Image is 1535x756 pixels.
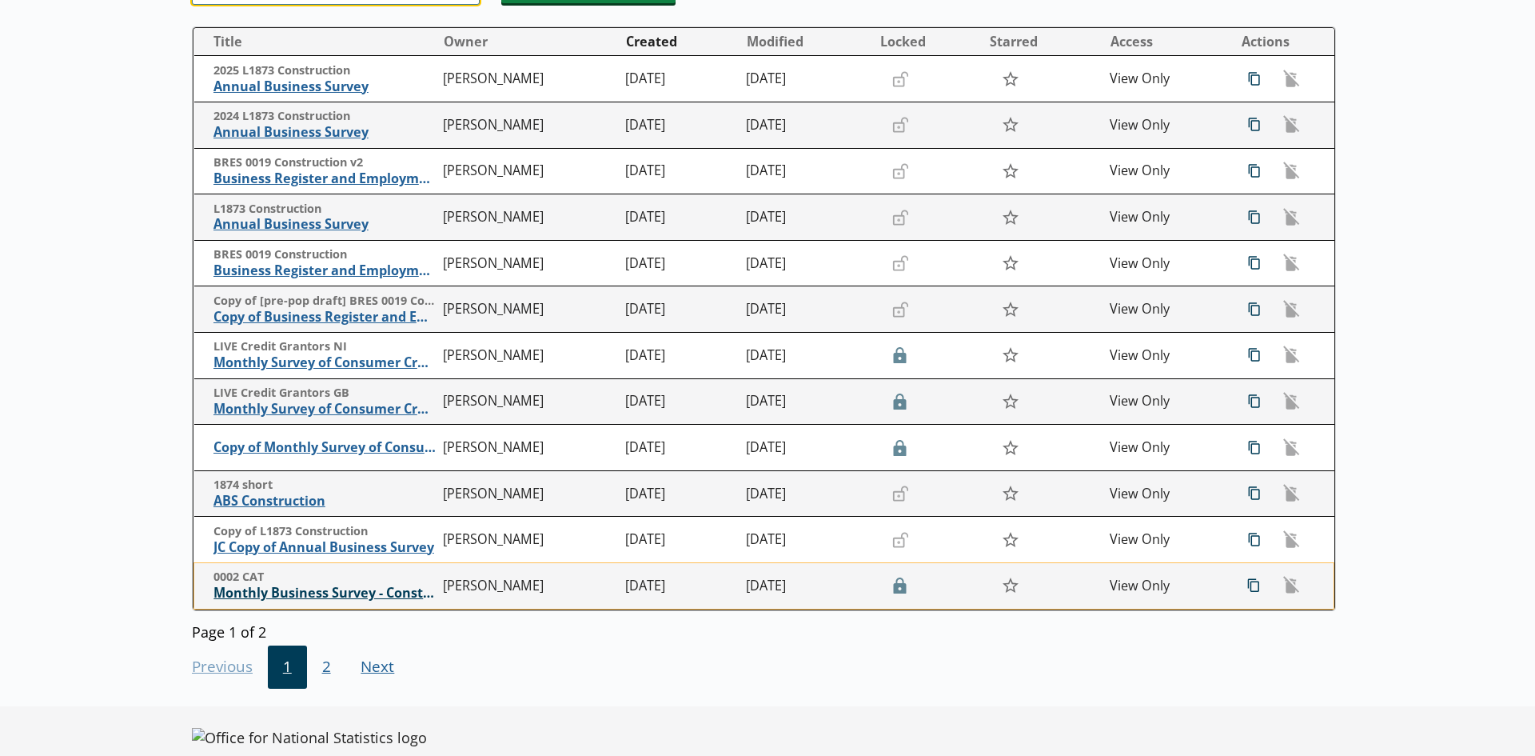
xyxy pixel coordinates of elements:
span: Copy of L1873 Construction [213,524,436,539]
button: 1 [268,646,307,689]
td: [DATE] [618,194,740,241]
button: Star [993,202,1027,232]
img: Office for National Statistics logo [192,728,427,747]
button: Star [993,478,1027,509]
td: View Only [1103,56,1225,102]
td: [DATE] [740,425,873,471]
span: BRES 0019 Construction [213,247,436,262]
button: Star [993,570,1027,601]
span: LIVE Credit Grantors GB [213,386,436,401]
button: Star [993,340,1027,370]
td: [DATE] [740,517,873,563]
span: LIVE Credit Grantors NI [213,339,436,354]
span: 2024 L1873 Construction [213,109,436,124]
button: Star [993,525,1027,555]
td: View Only [1103,148,1225,194]
td: [DATE] [740,102,873,149]
td: [DATE] [740,148,873,194]
td: View Only [1103,517,1225,563]
td: [DATE] [740,194,873,241]
td: [DATE] [740,378,873,425]
td: [DATE] [740,333,873,379]
th: Actions [1225,28,1334,56]
span: Business Register and Employment Survey [213,262,436,279]
span: BRES 0019 Construction v2 [213,155,436,170]
span: 1874 short [213,478,436,493]
span: Copy of Monthly Survey of Consumer Credit Grantors [213,439,436,456]
td: [DATE] [740,563,873,610]
span: Copy of Business Register and Employment Survey 2024 [213,309,436,326]
button: 2 [307,646,346,689]
button: Access [1104,29,1224,54]
td: [DATE] [618,148,740,194]
td: [PERSON_NAME] [437,240,619,286]
td: [PERSON_NAME] [437,425,619,471]
td: View Only [1103,563,1225,610]
td: View Only [1103,286,1225,333]
td: View Only [1103,378,1225,425]
td: View Only [1103,102,1225,149]
span: Copy of [pre-pop draft] BRES 0019 Construction [213,294,436,309]
td: [PERSON_NAME] [437,148,619,194]
td: [DATE] [740,240,873,286]
span: 0002 CAT [213,570,436,585]
td: [DATE] [618,240,740,286]
span: L1873 Construction [213,202,436,217]
td: [DATE] [618,56,740,102]
td: View Only [1103,333,1225,379]
td: View Only [1103,425,1225,471]
td: [DATE] [618,333,740,379]
span: JC Copy of Annual Business Survey [213,539,436,556]
td: [PERSON_NAME] [437,102,619,149]
span: Monthly Business Survey - Construction and Allied Trades [213,585,436,602]
button: Next [345,646,409,689]
td: [PERSON_NAME] [437,56,619,102]
td: [PERSON_NAME] [437,563,619,610]
td: [DATE] [740,286,873,333]
td: [PERSON_NAME] [437,333,619,379]
td: [DATE] [618,425,740,471]
span: Annual Business Survey [213,78,436,95]
span: Annual Business Survey [213,124,436,141]
td: [PERSON_NAME] [437,194,619,241]
button: Star [993,110,1027,140]
td: View Only [1103,470,1225,517]
td: [DATE] [618,378,740,425]
button: Modified [740,29,872,54]
span: Business Register and Employment Survey 2024 [213,170,436,187]
button: Star [993,294,1027,325]
button: Star [993,386,1027,417]
td: [DATE] [740,56,873,102]
td: [DATE] [618,470,740,517]
td: [DATE] [740,470,873,517]
td: [PERSON_NAME] [437,517,619,563]
td: [PERSON_NAME] [437,286,619,333]
button: Star [993,156,1027,186]
td: [PERSON_NAME] [437,378,619,425]
span: ABS Construction [213,493,436,510]
td: [DATE] [618,286,740,333]
span: 2025 L1873 Construction [213,63,436,78]
td: [DATE] [618,102,740,149]
span: Monthly Survey of Consumer Credit Grantors [213,354,436,371]
span: Annual Business Survey [213,216,436,233]
span: Monthly Survey of Consumer Credit Grantors [213,401,436,418]
button: Created [619,29,739,54]
button: Star [993,64,1027,94]
div: Page 1 of 2 [192,618,1336,642]
td: [PERSON_NAME] [437,470,619,517]
button: Owner [437,29,618,54]
td: [DATE] [618,563,740,610]
button: Star [993,248,1027,278]
td: [DATE] [618,517,740,563]
button: Title [201,29,436,54]
td: View Only [1103,240,1225,286]
td: View Only [1103,194,1225,241]
button: Starred [983,29,1103,54]
button: Star [993,432,1027,462]
button: Locked [874,29,982,54]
